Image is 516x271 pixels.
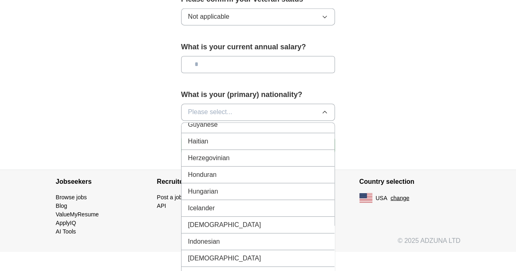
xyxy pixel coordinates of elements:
button: Not applicable [181,8,335,25]
button: Please select... [181,104,335,121]
a: Browse jobs [56,194,87,200]
a: Blog [56,202,67,209]
span: Guyanese [188,119,218,129]
span: USA [376,194,388,202]
span: [DEMOGRAPHIC_DATA] [188,253,261,263]
span: Hungarian [188,186,218,196]
a: API [157,202,166,209]
span: Haitian [188,136,208,146]
button: change [390,194,409,202]
span: Herzegovinian [188,153,230,163]
label: What is your current annual salary? [181,42,335,53]
a: AI Tools [56,228,76,234]
a: ApplyIQ [56,219,76,226]
span: Icelander [188,203,215,213]
label: What is your (primary) nationality? [181,89,335,100]
span: Not applicable [188,12,229,22]
span: Please select... [188,107,233,117]
span: Indonesian [188,236,220,246]
span: Honduran [188,170,217,179]
div: © 2025 ADZUNA LTD [49,236,467,252]
a: ValueMyResume [56,211,99,217]
h4: Country selection [359,170,461,193]
span: [DEMOGRAPHIC_DATA] [188,220,261,229]
img: US flag [359,193,372,203]
a: Post a job [157,194,182,200]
